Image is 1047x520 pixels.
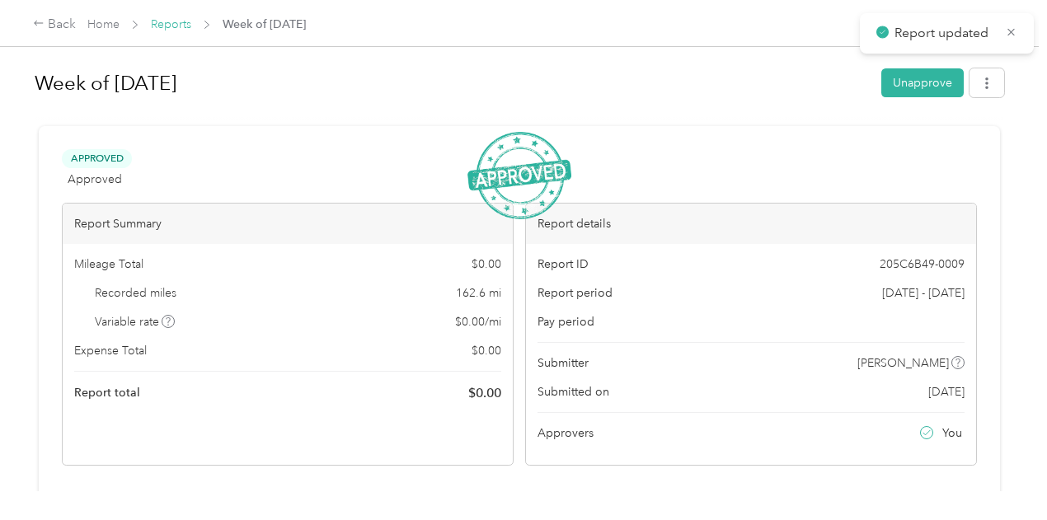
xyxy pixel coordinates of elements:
[955,428,1047,520] iframe: Everlance-gr Chat Button Frame
[74,384,140,401] span: Report total
[151,17,191,31] a: Reports
[928,383,965,401] span: [DATE]
[33,15,76,35] div: Back
[538,424,594,442] span: Approvers
[456,284,501,302] span: 162.6 mi
[538,354,589,372] span: Submitter
[74,342,147,359] span: Expense Total
[880,255,965,273] span: 205C6B49-0009
[223,16,306,33] span: Week of [DATE]
[472,255,501,273] span: $ 0.00
[538,255,589,273] span: Report ID
[882,284,965,302] span: [DATE] - [DATE]
[881,68,964,97] button: Unapprove
[95,313,176,330] span: Variable rate
[894,23,993,44] p: Report updated
[857,354,949,372] span: [PERSON_NAME]
[74,255,143,273] span: Mileage Total
[942,424,962,442] span: You
[467,132,571,220] img: ApprovedStamp
[62,149,132,168] span: Approved
[538,313,594,330] span: Pay period
[35,63,870,103] h1: Week of September 22 2025
[538,383,609,401] span: Submitted on
[472,342,501,359] span: $ 0.00
[468,383,501,403] span: $ 0.00
[87,17,120,31] a: Home
[68,171,122,188] span: Approved
[526,204,976,244] div: Report details
[455,313,501,330] span: $ 0.00 / mi
[95,284,176,302] span: Recorded miles
[63,204,513,244] div: Report Summary
[538,284,613,302] span: Report period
